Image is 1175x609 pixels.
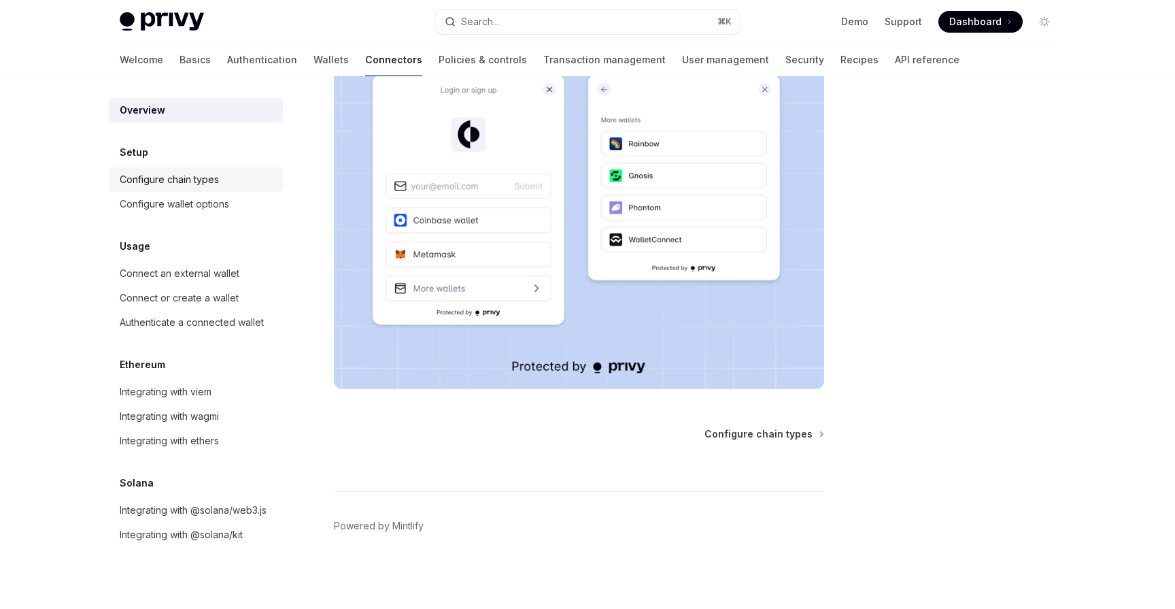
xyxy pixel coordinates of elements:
a: Recipes [840,44,879,76]
a: Connectors [365,44,422,76]
a: Wallets [313,44,349,76]
a: Connect an external wallet [109,261,283,286]
h5: Usage [120,238,150,254]
img: Connectors3 [334,39,824,389]
a: Connect or create a wallet [109,286,283,310]
h5: Setup [120,144,148,161]
span: ⌘ K [717,16,732,27]
div: Overview [120,102,165,118]
a: Configure chain types [109,167,283,192]
div: Configure chain types [120,171,219,188]
div: Search... [461,14,499,30]
span: Configure chain types [704,427,813,441]
a: Authenticate a connected wallet [109,310,283,335]
img: light logo [120,12,204,31]
span: Dashboard [949,15,1002,29]
a: Basics [180,44,211,76]
button: Toggle dark mode [1034,11,1055,33]
a: Dashboard [938,11,1023,33]
a: Support [885,15,922,29]
a: Integrating with viem [109,380,283,404]
h5: Solana [120,475,154,491]
a: Authentication [227,44,297,76]
div: Authenticate a connected wallet [120,314,264,331]
a: Demo [841,15,868,29]
a: Welcome [120,44,163,76]
a: Powered by Mintlify [334,519,424,533]
a: Policies & controls [439,44,527,76]
div: Connect an external wallet [120,265,239,282]
a: Security [785,44,824,76]
div: Integrating with ethers [120,433,219,449]
button: Search...⌘K [435,10,740,34]
a: Transaction management [543,44,666,76]
a: Integrating with @solana/web3.js [109,498,283,523]
a: Configure chain types [704,427,823,441]
div: Integrating with wagmi [120,408,219,425]
a: API reference [895,44,959,76]
h5: Ethereum [120,357,165,373]
a: User management [682,44,769,76]
div: Integrating with viem [120,384,211,400]
a: Integrating with @solana/kit [109,523,283,547]
div: Configure wallet options [120,196,229,212]
a: Integrating with wagmi [109,404,283,429]
div: Connect or create a wallet [120,290,239,306]
div: Integrating with @solana/web3.js [120,502,267,519]
a: Configure wallet options [109,192,283,216]
div: Integrating with @solana/kit [120,527,243,543]
a: Integrating with ethers [109,429,283,453]
a: Overview [109,98,283,122]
